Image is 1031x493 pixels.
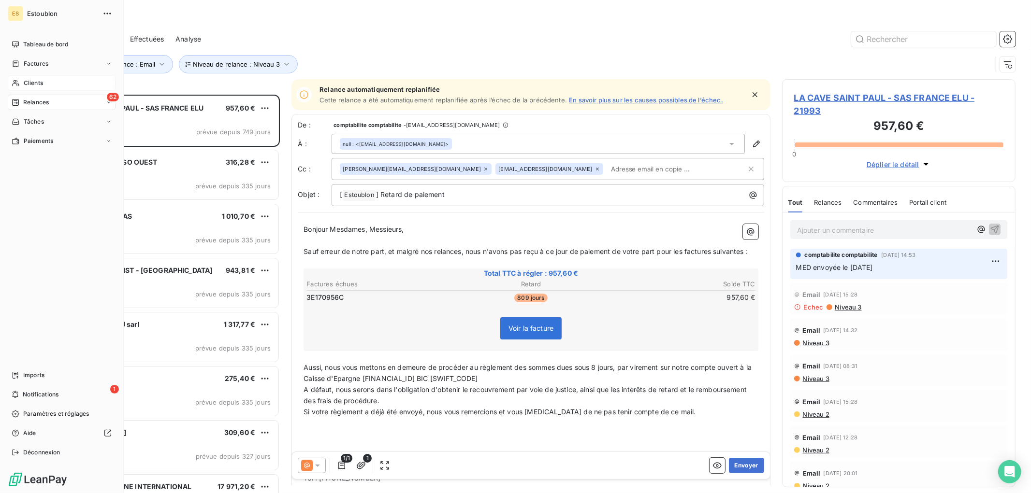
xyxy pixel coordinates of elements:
[341,454,352,463] span: 1/1
[802,446,829,454] span: Niveau 2
[130,34,164,44] span: Effectuées
[24,79,43,87] span: Clients
[404,122,500,128] span: - [EMAIL_ADDRESS][DOMAIN_NAME]
[803,469,821,477] span: Email
[8,472,68,487] img: Logo LeanPay
[319,96,567,104] span: Cette relance a été automatiquement replanifiée après l’échec de la précédente.
[68,266,212,274] span: THE BISTROLOGIST - [GEOGRAPHIC_DATA]
[867,159,919,169] span: Déplier le détail
[803,326,821,334] span: Email
[569,96,723,104] a: En savoir plus sur les causes possibles de l’échec.
[882,252,916,258] span: [DATE] 14:53
[456,279,606,289] th: Retard
[305,268,757,278] span: Total TTC à régler : 957,60 €
[802,410,829,418] span: Niveau 2
[196,128,271,136] span: prévue depuis 749 jours
[298,120,332,130] span: De :
[23,371,44,380] span: Imports
[794,117,1003,137] h3: 957,60 €
[824,363,858,369] span: [DATE] 08:31
[27,10,97,17] span: Estoublon
[306,279,455,289] th: Factures échues
[343,166,481,172] span: [PERSON_NAME][EMAIL_ADDRESS][DOMAIN_NAME]
[824,399,858,405] span: [DATE] 15:28
[224,320,256,328] span: 1 317,77 €
[68,482,191,491] span: GROUPE CAP WINE INTERNATIONAL
[909,198,946,206] span: Portail client
[68,104,203,112] span: LA CAVE SAINT PAUL - SAS FRANCE ELU
[824,435,858,440] span: [DATE] 12:28
[498,166,592,172] span: [EMAIL_ADDRESS][DOMAIN_NAME]
[804,303,824,311] span: Echec
[46,95,280,493] div: grid
[298,164,332,174] label: Cc :
[304,363,754,382] span: Aussi, nous vous mettons en demeure de procéder au règlement des sommes dues sous 8 jours, par vi...
[195,182,271,190] span: prévue depuis 335 jours
[788,198,803,206] span: Tout
[304,408,696,416] span: Si votre règlement a déjà été envoyé, nous vous remercions et vous [MEDICAL_DATA] de ne pas tenir...
[802,482,829,490] span: Niveau 2
[343,190,375,201] span: Estoublon
[24,117,44,126] span: Tâches
[854,198,898,206] span: Commentaires
[802,375,829,382] span: Niveau 3
[304,225,404,233] span: Bonjour Mesdames, Messieurs,
[304,247,748,255] span: Sauf erreur de notre part, et malgré nos relances, nous n'avons pas reçu à ce jour de paiement de...
[195,398,271,406] span: prévue depuis 335 jours
[23,429,36,437] span: Aide
[23,98,49,107] span: Relances
[793,150,797,158] span: 0
[196,452,271,460] span: prévue depuis 327 jours
[363,454,372,463] span: 1
[193,60,280,68] span: Niveau de relance : Niveau 3
[218,482,255,491] span: 17 971,20 €
[23,390,58,399] span: Notifications
[607,279,756,289] th: Solde TTC
[729,458,764,473] button: Envoyer
[319,85,723,93] span: Relance automatiquement replanifiée
[851,31,996,47] input: Rechercher
[195,344,271,352] span: prévue depuis 335 jours
[23,448,60,457] span: Déconnexion
[998,460,1021,483] div: Open Intercom Messenger
[802,339,829,347] span: Niveau 3
[226,104,255,112] span: 957,60 €
[864,159,934,170] button: Déplier le détail
[796,263,873,271] span: MED envoyée le [DATE]
[298,190,319,198] span: Objet :
[306,293,344,302] span: 3E170956C
[834,303,862,311] span: Niveau 3
[304,474,380,482] span: Tel : [PHONE_NUMBER]
[803,362,821,370] span: Email
[814,198,842,206] span: Relances
[195,290,271,298] span: prévue depuis 335 jours
[226,266,255,274] span: 943,81 €
[805,251,878,259] span: comptabilite comptabilite
[107,93,119,101] span: 62
[8,425,116,441] a: Aide
[110,385,119,394] span: 1
[226,158,255,166] span: 316,28 €
[607,292,756,303] td: 957,60 €
[514,294,547,302] span: 809 jours
[179,55,298,73] button: Niveau de relance : Niveau 3
[803,434,821,441] span: Email
[343,141,354,147] span: null .
[175,34,201,44] span: Analyse
[23,409,89,418] span: Paramètres et réglages
[334,122,402,128] span: comptabilite comptabilite
[794,91,1003,117] span: LA CAVE SAINT PAUL - SAS FRANCE ELU - 21993
[24,137,53,145] span: Paiements
[224,428,255,437] span: 309,60 €
[24,59,48,68] span: Factures
[222,212,256,220] span: 1 010,70 €
[376,190,445,198] span: ] Retard de paiement
[343,141,449,147] div: <[EMAIL_ADDRESS][DOMAIN_NAME]>
[824,327,858,333] span: [DATE] 14:32
[195,236,271,244] span: prévue depuis 335 jours
[824,470,858,476] span: [DATE] 20:01
[23,40,68,49] span: Tableau de bord
[298,139,332,149] label: À :
[803,398,821,406] span: Email
[508,324,553,332] span: Voir la facture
